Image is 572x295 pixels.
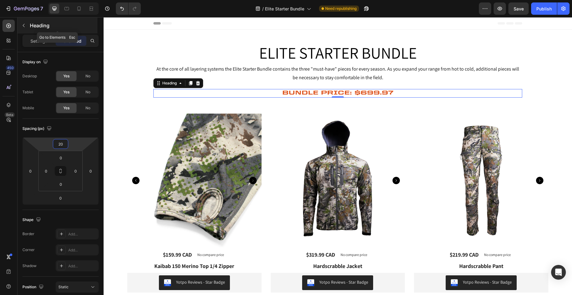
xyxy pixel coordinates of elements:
div: Desktop [22,73,37,79]
button: Publish [531,2,557,15]
input: 0px [55,153,67,162]
p: No compare price [381,236,407,239]
img: CNOOi5q0zfgCEAE=.webp [60,262,68,269]
div: Yotpo Reviews - Star Badge [216,262,265,268]
iframe: To enrich screen reader interactions, please activate Accessibility in Grammarly extension settings [104,17,572,295]
input: 0 [86,166,95,176]
a: Hardscrabble Pant [310,96,445,231]
p: 7 [40,5,43,12]
span: Yes [63,105,69,111]
input: 0px [71,166,80,176]
button: Carousel Next Arrow [289,160,296,167]
span: Yes [63,73,69,79]
p: No compare price [237,236,264,239]
input: 0px [55,180,67,189]
img: CNOOi5q0zfgCEAE=.webp [203,262,211,269]
p: Advanced [61,38,81,44]
a: Kaibab 150 Merino Top 1/4 Zipper [158,96,292,231]
span: Yes [63,89,69,95]
div: Corner [22,247,35,253]
button: Carousel Next Arrow [432,160,440,167]
div: Undo/Redo [116,2,141,15]
div: Add... [68,263,97,269]
input: 0px [41,166,51,176]
div: Publish [536,6,552,12]
div: Border [22,231,34,237]
input: 0 [54,193,67,203]
span: No [85,105,90,111]
div: Yotpo Reviews - Star Badge [359,262,408,268]
div: Add... [68,247,97,253]
a: Hardscrabble Jacket [167,245,302,253]
button: Static [56,281,99,293]
div: $219.99 CAD [345,233,376,242]
a: Kaibab 150 Merino Top 1/4 Zipper [24,245,158,253]
div: Display on [22,58,49,66]
div: Position [22,283,45,291]
button: Yotpo Reviews - Star Badge [55,258,126,273]
span: No [85,89,90,95]
span: / [262,6,264,12]
div: Beta [5,112,15,117]
input: 20 [54,139,67,149]
div: Open Intercom Messenger [551,265,566,280]
div: Yotpo Reviews - Star Badge [73,262,121,268]
div: $319.99 CAD [202,233,232,242]
a: Hardscrabble Jacket [167,96,302,231]
div: 450 [6,65,15,70]
input: 0 [26,166,35,176]
button: 7 [2,2,46,15]
span: Save [514,6,524,11]
div: Mobile [22,105,34,111]
div: Shadow [22,263,37,269]
img: CNOOi5q0zfgCEAE=.webp [347,262,354,269]
button: Carousel Next Arrow [146,160,153,167]
div: Spacing (px) [22,125,53,133]
div: Tablet [22,89,33,95]
span: Static [58,285,69,289]
p: No compare price [94,236,120,239]
button: Yotpo Reviews - Star Badge [199,258,270,273]
div: Add... [68,231,97,237]
span: Need republishing [325,6,357,11]
button: Save [508,2,529,15]
div: $159.99 CAD [59,233,89,242]
p: Settings [30,38,48,44]
div: Shape [22,216,42,224]
button: Yotpo Reviews - Star Badge [342,258,413,273]
span: Elite Starter Bundle [265,6,304,12]
span: No [85,73,90,79]
a: Hardscrabble Pant [310,245,445,253]
p: Heading [30,22,96,29]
